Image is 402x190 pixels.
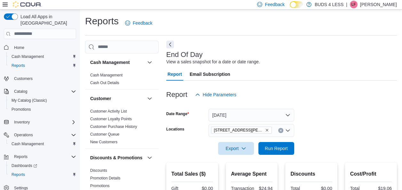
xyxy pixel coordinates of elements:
[350,170,392,178] h2: Cost/Profit
[14,76,33,81] span: Customers
[90,59,145,66] button: Cash Management
[171,170,213,178] h2: Total Sales ($)
[90,73,122,78] span: Cash Management
[90,59,130,66] h3: Cash Management
[90,80,119,85] span: Cash Out Details
[166,41,174,48] button: Next
[9,97,76,104] span: My Catalog (Classic)
[90,124,137,129] a: Customer Purchase History
[9,53,46,60] a: Cash Management
[9,62,28,69] a: Reports
[214,127,264,133] span: [STREET_ADDRESS][PERSON_NAME]
[90,132,119,137] span: Customer Queue
[12,141,44,146] span: Cash Management
[133,20,152,26] span: Feedback
[278,128,283,133] button: Clear input
[12,44,76,51] span: Home
[166,59,260,65] div: View a sales snapshot for a date or date range.
[90,95,145,102] button: Customer
[90,132,119,137] a: Customer Queue
[9,140,46,148] a: Cash Management
[6,170,79,179] button: Reports
[90,154,142,161] h3: Discounts & Promotions
[85,71,159,89] div: Cash Management
[9,171,28,178] a: Reports
[90,116,132,122] span: Customer Loyalty Points
[12,98,47,103] span: My Catalog (Classic)
[90,73,122,77] a: Cash Management
[90,109,127,114] a: Customer Activity List
[14,154,28,159] span: Reports
[12,88,30,95] button: Catalog
[90,81,119,85] a: Cash Out Details
[146,154,154,162] button: Discounts & Promotions
[18,13,76,26] span: Load All Apps in [GEOGRAPHIC_DATA]
[12,153,76,161] span: Reports
[9,62,76,69] span: Reports
[211,127,272,134] span: 7500 LUNDY'S LANE UNIT C14-E
[166,51,203,59] h3: End Of Day
[218,142,254,155] button: Export
[12,107,31,112] span: Promotions
[6,61,79,70] button: Reports
[12,131,35,139] button: Operations
[90,184,110,188] a: Promotions
[6,96,79,105] button: My Catalog (Classic)
[265,1,284,8] span: Feedback
[12,172,25,177] span: Reports
[12,118,32,126] button: Inventory
[90,117,132,121] a: Customer Loyalty Points
[90,176,121,181] span: Promotion Details
[166,111,189,116] label: Date Range
[14,120,30,125] span: Inventory
[346,1,347,8] p: |
[209,109,294,122] button: [DATE]
[14,132,33,138] span: Operations
[90,140,117,144] a: New Customers
[9,106,76,113] span: Promotions
[350,1,358,8] div: Leeanne Finn
[9,171,76,178] span: Reports
[12,131,76,139] span: Operations
[290,170,332,178] h2: Discounts
[90,109,127,114] span: Customer Activity List
[12,153,30,161] button: Reports
[14,45,24,50] span: Home
[90,95,111,102] h3: Customer
[146,59,154,66] button: Cash Management
[351,1,356,8] span: LF
[12,44,27,51] a: Home
[168,68,182,81] span: Report
[265,128,269,132] button: Remove 7500 LUNDY'S LANE UNIT C14-E from selection in this group
[12,88,76,95] span: Catalog
[1,74,79,83] button: Customers
[12,118,76,126] span: Inventory
[85,15,119,28] h1: Reports
[9,140,76,148] span: Cash Management
[6,161,79,170] a: Dashboards
[6,52,79,61] button: Cash Management
[12,163,37,168] span: Dashboards
[231,170,272,178] h2: Average Spent
[1,87,79,96] button: Catalog
[193,88,239,101] button: Hide Parameters
[222,142,250,155] span: Export
[9,162,76,170] span: Dashboards
[90,168,107,173] a: Discounts
[1,43,79,52] button: Home
[166,91,187,99] h3: Report
[90,139,117,145] span: New Customers
[12,75,35,83] a: Customers
[285,128,290,133] button: Open list of options
[12,75,76,83] span: Customers
[290,1,303,8] input: Dark Mode
[1,118,79,127] button: Inventory
[360,1,397,8] p: [PERSON_NAME]
[203,91,236,98] span: Hide Parameters
[9,162,40,170] a: Dashboards
[12,63,25,68] span: Reports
